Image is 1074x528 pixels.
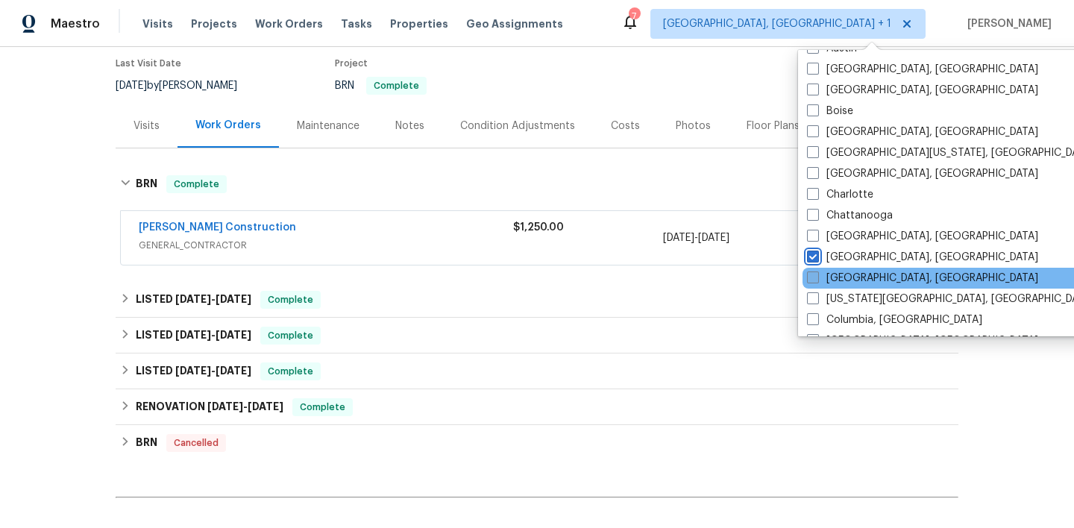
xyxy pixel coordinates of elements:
[142,16,173,31] span: Visits
[139,222,296,233] a: [PERSON_NAME] Construction
[136,434,157,452] h6: BRN
[341,19,372,29] span: Tasks
[116,282,958,318] div: LISTED [DATE]-[DATE]Complete
[676,119,711,133] div: Photos
[611,119,640,133] div: Costs
[248,401,283,412] span: [DATE]
[663,16,891,31] span: [GEOGRAPHIC_DATA], [GEOGRAPHIC_DATA] + 1
[116,59,181,68] span: Last Visit Date
[195,118,261,133] div: Work Orders
[168,177,225,192] span: Complete
[136,398,283,416] h6: RENOVATION
[460,119,575,133] div: Condition Adjustments
[168,436,224,450] span: Cancelled
[807,208,893,223] label: Chattanooga
[807,166,1038,181] label: [GEOGRAPHIC_DATA], [GEOGRAPHIC_DATA]
[175,294,211,304] span: [DATE]
[116,81,147,91] span: [DATE]
[807,187,873,202] label: Charlotte
[747,119,800,133] div: Floor Plans
[807,312,982,327] label: Columbia, [GEOGRAPHIC_DATA]
[390,16,448,31] span: Properties
[807,62,1038,77] label: [GEOGRAPHIC_DATA], [GEOGRAPHIC_DATA]
[116,77,255,95] div: by [PERSON_NAME]
[294,400,351,415] span: Complete
[139,238,513,253] span: GENERAL_CONTRACTOR
[191,16,237,31] span: Projects
[175,294,251,304] span: -
[175,330,211,340] span: [DATE]
[262,328,319,343] span: Complete
[116,425,958,461] div: BRN Cancelled
[136,327,251,345] h6: LISTED
[807,125,1038,139] label: [GEOGRAPHIC_DATA], [GEOGRAPHIC_DATA]
[175,365,251,376] span: -
[663,233,694,243] span: [DATE]
[807,83,1038,98] label: [GEOGRAPHIC_DATA], [GEOGRAPHIC_DATA]
[663,230,729,245] span: -
[368,81,425,90] span: Complete
[297,119,359,133] div: Maintenance
[216,294,251,304] span: [DATE]
[395,119,424,133] div: Notes
[255,16,323,31] span: Work Orders
[134,119,160,133] div: Visits
[116,353,958,389] div: LISTED [DATE]-[DATE]Complete
[116,160,958,208] div: BRN Complete
[136,291,251,309] h6: LISTED
[175,365,211,376] span: [DATE]
[136,362,251,380] h6: LISTED
[335,59,368,68] span: Project
[335,81,427,91] span: BRN
[629,9,639,24] div: 7
[807,271,1038,286] label: [GEOGRAPHIC_DATA], [GEOGRAPHIC_DATA]
[807,104,853,119] label: Boise
[961,16,1052,31] span: [PERSON_NAME]
[698,233,729,243] span: [DATE]
[807,333,1038,348] label: [GEOGRAPHIC_DATA], [GEOGRAPHIC_DATA]
[216,330,251,340] span: [DATE]
[116,318,958,353] div: LISTED [DATE]-[DATE]Complete
[262,364,319,379] span: Complete
[51,16,100,31] span: Maestro
[207,401,283,412] span: -
[466,16,563,31] span: Geo Assignments
[207,401,243,412] span: [DATE]
[116,389,958,425] div: RENOVATION [DATE]-[DATE]Complete
[262,292,319,307] span: Complete
[513,222,564,233] span: $1,250.00
[807,250,1038,265] label: [GEOGRAPHIC_DATA], [GEOGRAPHIC_DATA]
[136,175,157,193] h6: BRN
[216,365,251,376] span: [DATE]
[807,229,1038,244] label: [GEOGRAPHIC_DATA], [GEOGRAPHIC_DATA]
[175,330,251,340] span: -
